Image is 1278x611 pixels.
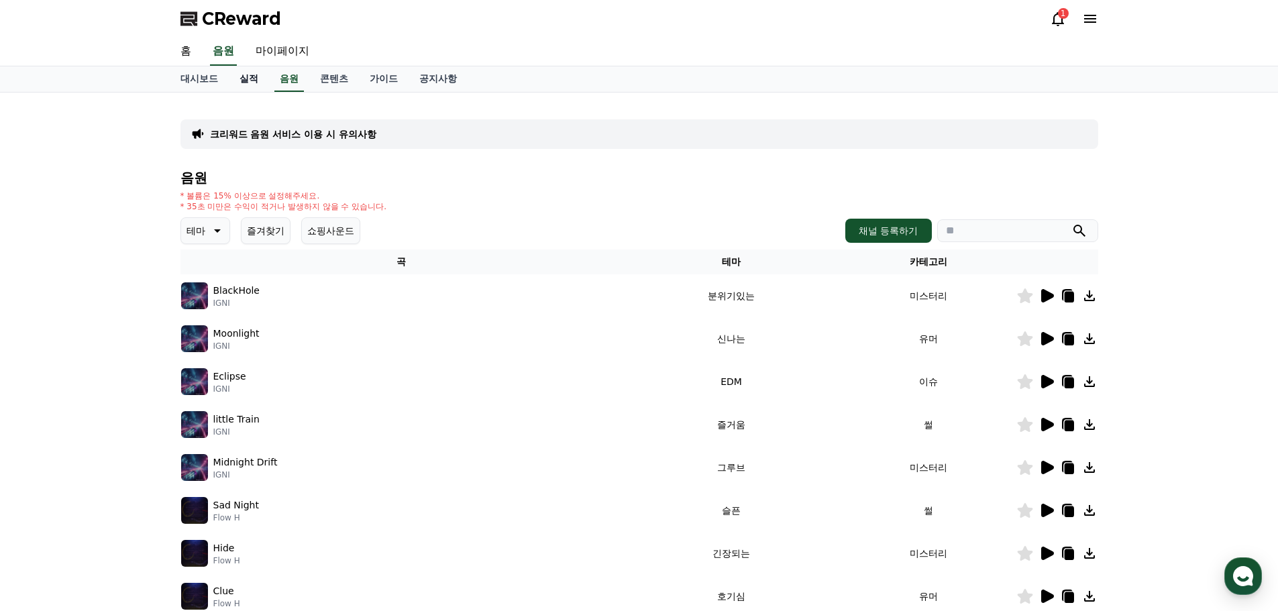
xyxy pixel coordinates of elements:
[309,66,359,92] a: 콘텐츠
[213,370,246,384] p: Eclipse
[841,274,1016,317] td: 미스터리
[622,403,840,446] td: 즐거움
[173,425,258,459] a: 설정
[622,249,840,274] th: 테마
[210,38,237,66] a: 음원
[213,412,260,427] p: little Train
[213,512,259,523] p: Flow H
[181,497,208,524] img: music
[1058,8,1069,19] div: 1
[170,66,229,92] a: 대시보드
[170,38,202,66] a: 홈
[622,360,840,403] td: EDM
[180,190,387,201] p: * 볼륨은 15% 이상으로 설정해주세요.
[213,598,240,609] p: Flow H
[1050,11,1066,27] a: 1
[181,368,208,395] img: music
[841,360,1016,403] td: 이슈
[213,427,260,437] p: IGNI
[213,298,260,309] p: IGNI
[202,8,281,30] span: CReward
[210,127,376,141] a: 크리워드 음원 서비스 이용 시 유의사항
[181,325,208,352] img: music
[181,583,208,610] img: music
[213,584,234,598] p: Clue
[622,532,840,575] td: 긴장되는
[841,403,1016,446] td: 썰
[622,446,840,489] td: 그루브
[841,446,1016,489] td: 미스터리
[213,469,278,480] p: IGNI
[123,446,139,457] span: 대화
[213,284,260,298] p: BlackHole
[89,425,173,459] a: 대화
[274,66,304,92] a: 음원
[359,66,409,92] a: 가이드
[213,498,259,512] p: Sad Night
[207,445,223,456] span: 설정
[213,384,246,394] p: IGNI
[180,217,230,244] button: 테마
[180,170,1098,185] h4: 음원
[229,66,269,92] a: 실적
[622,489,840,532] td: 슬픈
[841,489,1016,532] td: 썰
[213,541,235,555] p: Hide
[245,38,320,66] a: 마이페이지
[213,341,260,351] p: IGNI
[180,8,281,30] a: CReward
[180,249,623,274] th: 곡
[841,249,1016,274] th: 카테고리
[181,411,208,438] img: music
[213,327,260,341] p: Moonlight
[241,217,290,244] button: 즐겨찾기
[841,532,1016,575] td: 미스터리
[181,454,208,481] img: music
[845,219,931,243] button: 채널 등록하기
[187,221,205,240] p: 테마
[42,445,50,456] span: 홈
[213,455,278,469] p: Midnight Drift
[841,317,1016,360] td: 유머
[622,317,840,360] td: 신나는
[622,274,840,317] td: 분위기있는
[181,282,208,309] img: music
[213,555,240,566] p: Flow H
[180,201,387,212] p: * 35초 미만은 수익이 적거나 발생하지 않을 수 있습니다.
[4,425,89,459] a: 홈
[181,540,208,567] img: music
[409,66,468,92] a: 공지사항
[301,217,360,244] button: 쇼핑사운드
